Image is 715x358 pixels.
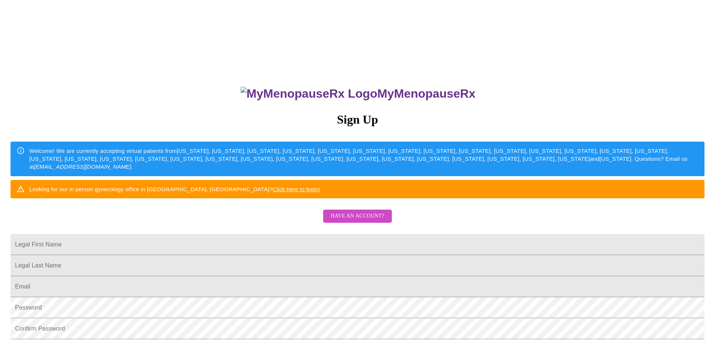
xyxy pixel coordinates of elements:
h3: Sign Up [11,113,704,127]
button: Have an account? [323,210,392,223]
em: [EMAIL_ADDRESS][DOMAIN_NAME] [34,163,131,170]
h3: MyMenopauseRx [12,87,705,101]
a: Have an account? [321,218,394,224]
span: Have an account? [331,211,384,221]
div: Welcome! We are currently accepting virtual patients from [US_STATE], [US_STATE], [US_STATE], [US... [29,144,698,174]
a: Click here to login! [272,186,320,192]
div: Looking for our in person gynecology office in [GEOGRAPHIC_DATA], [GEOGRAPHIC_DATA]? [29,182,320,196]
img: MyMenopauseRx Logo [241,87,377,101]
